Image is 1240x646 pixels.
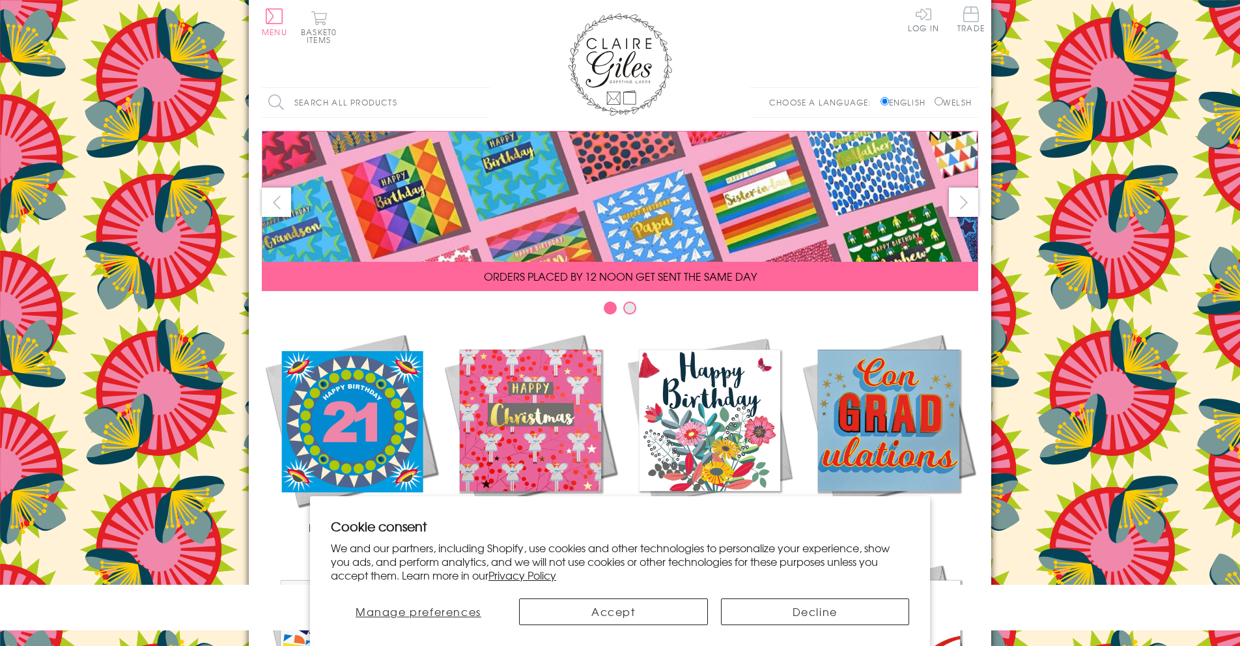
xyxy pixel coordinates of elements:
button: Menu [262,8,287,36]
button: Manage preferences [331,598,506,625]
a: Privacy Policy [488,567,556,583]
a: Log In [908,7,939,32]
button: Carousel Page 1 (Current Slide) [604,302,617,315]
button: next [949,188,978,217]
h2: Cookie consent [331,517,909,535]
img: Claire Giles Greetings Cards [568,13,672,116]
a: Trade [957,7,985,35]
span: Trade [957,7,985,32]
input: Search all products [262,88,490,117]
span: Menu [262,26,287,38]
div: Carousel Pagination [262,301,978,321]
label: Welsh [935,96,972,108]
input: Search [477,88,490,117]
button: prev [262,188,291,217]
a: New Releases [262,331,441,535]
button: Basket0 items [301,10,337,44]
p: We and our partners, including Shopify, use cookies and other technologies to personalize your ex... [331,541,909,582]
a: Academic [799,331,978,535]
label: English [881,96,932,108]
span: 0 items [307,26,337,46]
input: Welsh [935,97,943,105]
span: Manage preferences [356,604,481,619]
button: Carousel Page 2 [623,302,636,315]
span: ORDERS PLACED BY 12 NOON GET SENT THE SAME DAY [484,268,757,284]
a: Christmas [441,331,620,535]
span: New Releases [309,520,394,535]
input: English [881,97,889,105]
button: Accept [519,598,708,625]
p: Choose a language: [769,96,878,108]
a: Birthdays [620,331,799,535]
button: Decline [721,598,910,625]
